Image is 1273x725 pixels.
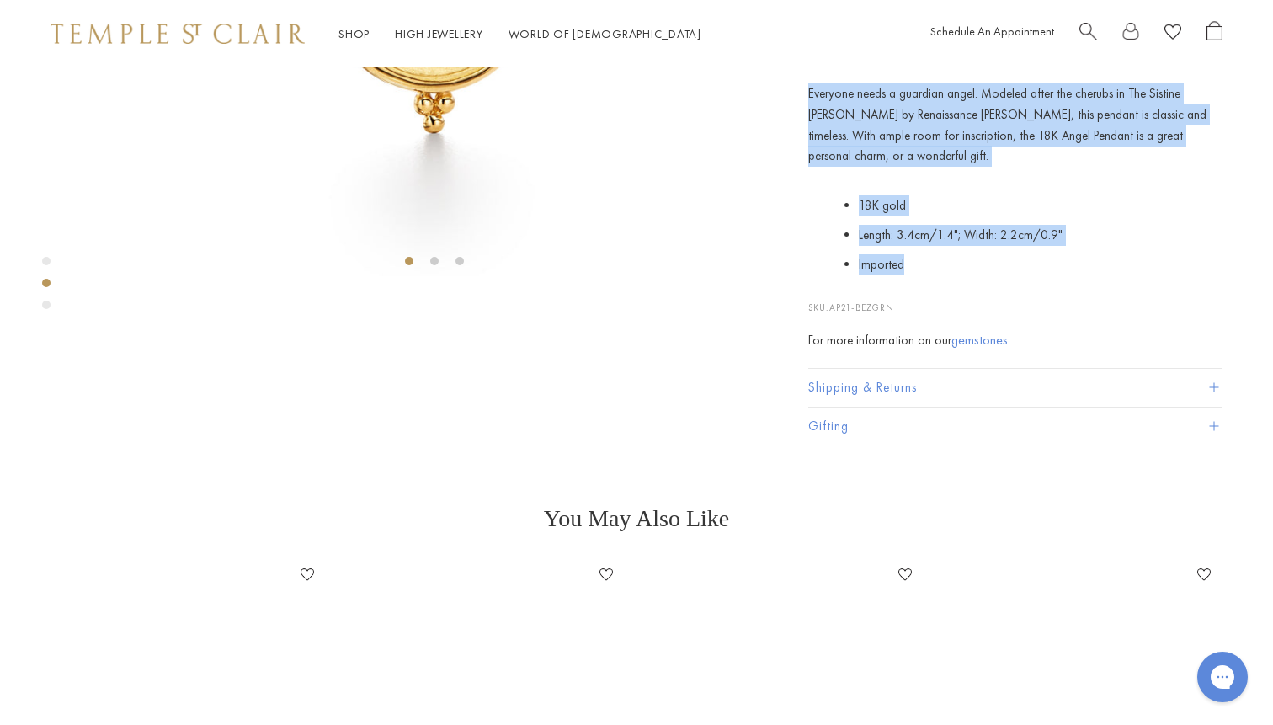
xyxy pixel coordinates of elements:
[338,24,701,45] nav: Main navigation
[808,83,1222,167] p: Everyone needs a guardian angel. Modeled after the cherubs in The Sistine [PERSON_NAME] by Renais...
[42,253,51,323] div: Product gallery navigation
[1079,21,1097,47] a: Search
[51,24,305,44] img: Temple St. Clair
[338,26,370,41] a: ShopShop
[930,24,1054,39] a: Schedule An Appointment
[67,505,1206,532] h3: You May Also Like
[829,301,894,313] span: AP21-BEZGRN
[509,26,701,41] a: World of [DEMOGRAPHIC_DATA]World of [DEMOGRAPHIC_DATA]
[808,283,1222,315] p: SKU:
[808,330,1222,351] div: For more information on our
[859,197,906,214] span: 18K gold
[808,369,1222,407] button: Shipping & Returns
[808,407,1222,445] button: Gifting
[395,26,483,41] a: High JewelleryHigh Jewellery
[1206,21,1222,47] a: Open Shopping Bag
[1189,646,1256,708] iframe: Gorgias live chat messenger
[951,331,1008,349] a: gemstones
[1164,21,1181,47] a: View Wishlist
[859,255,904,272] span: Imported
[859,227,1063,243] span: Length: 3.4cm/1.4"; Width: 2.2cm/0.9"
